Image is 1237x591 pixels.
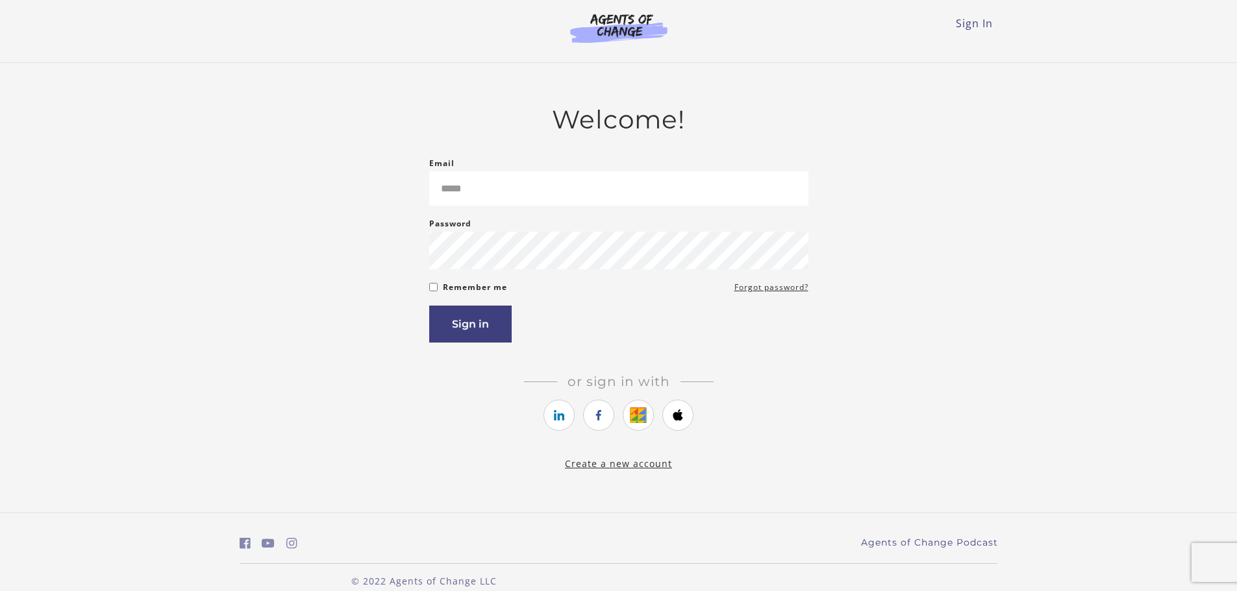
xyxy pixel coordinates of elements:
[662,400,693,431] a: https://courses.thinkific.com/users/auth/apple?ss%5Breferral%5D=&ss%5Buser_return_to%5D=&ss%5Bvis...
[262,534,275,553] a: https://www.youtube.com/c/AgentsofChangeTestPrepbyMeaganMitchell (Open in a new window)
[286,537,297,549] i: https://www.instagram.com/agentsofchangeprep/ (Open in a new window)
[544,400,575,431] a: https://courses.thinkific.com/users/auth/linkedin?ss%5Breferral%5D=&ss%5Buser_return_to%5D=&ss%5B...
[861,536,998,549] a: Agents of Change Podcast
[240,537,251,549] i: https://www.facebook.com/groups/aswbtestprep (Open in a new window)
[443,280,507,295] label: Remember me
[429,104,808,135] h2: Welcome!
[240,574,608,588] p: © 2022 Agents of Change LLC
[286,534,297,553] a: https://www.instagram.com/agentsofchangeprep/ (Open in a new window)
[565,457,672,470] a: Create a new account
[429,306,512,343] button: Sign in
[429,216,471,232] label: Password
[956,16,993,30] a: Sign In
[623,400,654,431] a: https://courses.thinkific.com/users/auth/google?ss%5Breferral%5D=&ss%5Buser_return_to%5D=&ss%5Bvi...
[556,13,681,43] img: Agents of Change Logo
[262,537,275,549] i: https://www.youtube.com/c/AgentsofChangeTestPrepbyMeaganMitchell (Open in a new window)
[557,374,681,389] span: Or sign in with
[240,534,251,553] a: https://www.facebook.com/groups/aswbtestprep (Open in a new window)
[583,400,614,431] a: https://courses.thinkific.com/users/auth/facebook?ss%5Breferral%5D=&ss%5Buser_return_to%5D=&ss%5B...
[734,280,808,295] a: Forgot password?
[429,156,455,171] label: Email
